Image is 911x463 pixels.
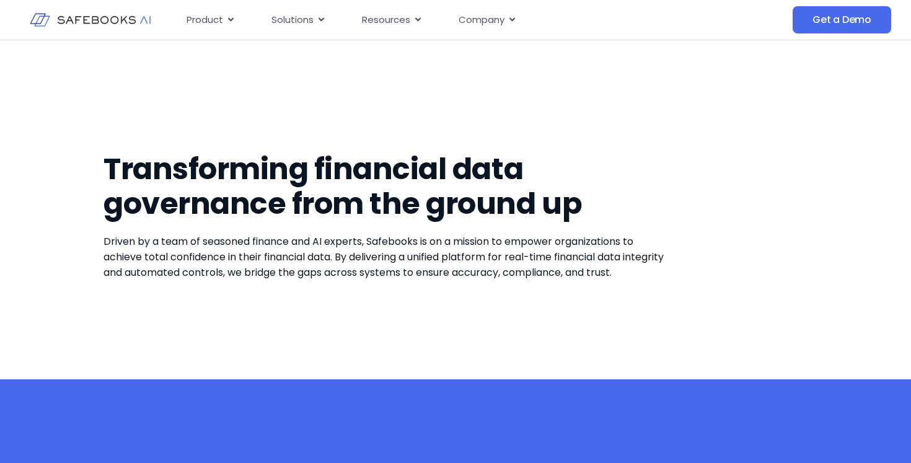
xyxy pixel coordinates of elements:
span: Product [187,13,223,27]
a: Get a Demo [793,6,891,33]
span: Get a Demo [812,14,871,26]
h1: Transforming financial data governance from the ground up [103,152,667,221]
span: Solutions [271,13,314,27]
div: Menu Toggle [177,8,693,32]
span: Driven by a team of seasoned finance and AI experts, Safebooks is on a mission to empower organiz... [103,234,664,280]
span: Company [459,13,504,27]
span: Resources [362,13,410,27]
nav: Menu [177,8,693,32]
